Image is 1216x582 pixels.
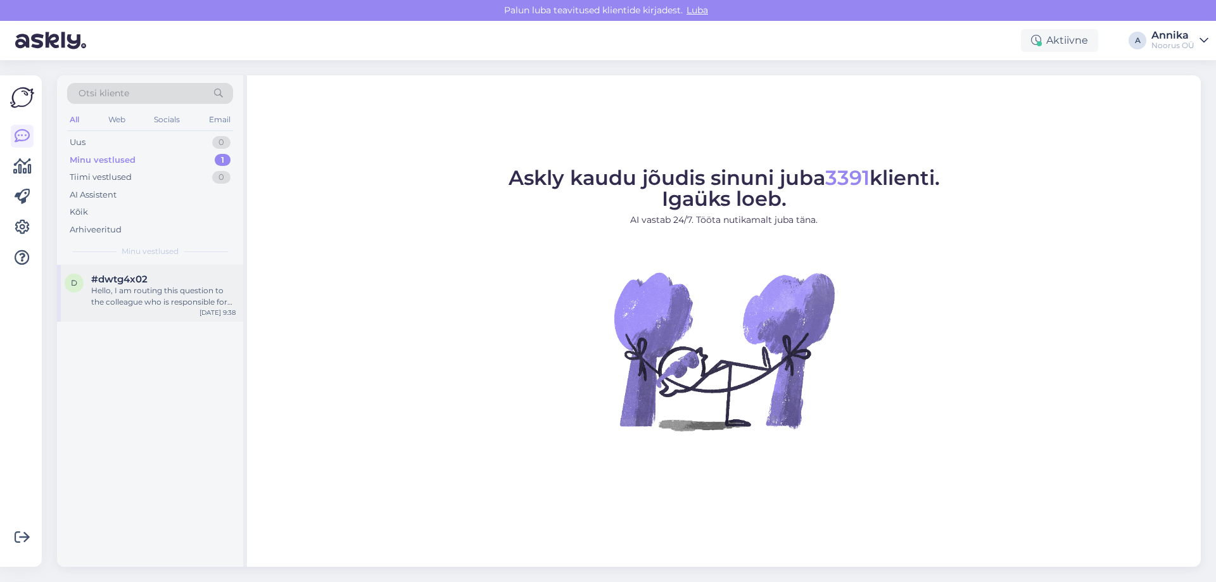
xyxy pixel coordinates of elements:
[206,111,233,128] div: Email
[610,237,838,465] img: No Chat active
[1021,29,1098,52] div: Aktiivne
[70,136,85,149] div: Uus
[79,87,129,100] span: Otsi kliente
[1151,30,1194,41] div: Annika
[683,4,712,16] span: Luba
[151,111,182,128] div: Socials
[91,285,236,308] div: Hello, I am routing this question to the colleague who is responsible for this topic. The reply m...
[70,154,136,167] div: Minu vestlused
[212,171,231,184] div: 0
[106,111,128,128] div: Web
[1151,30,1208,51] a: AnnikaNoorus OÜ
[71,278,77,288] span: d
[70,189,117,201] div: AI Assistent
[212,136,231,149] div: 0
[10,85,34,110] img: Askly Logo
[67,111,82,128] div: All
[509,213,940,227] p: AI vastab 24/7. Tööta nutikamalt juba täna.
[70,171,132,184] div: Tiimi vestlused
[1151,41,1194,51] div: Noorus OÜ
[1129,32,1146,49] div: A
[70,206,88,218] div: Kõik
[215,154,231,167] div: 1
[70,224,122,236] div: Arhiveeritud
[122,246,179,257] span: Minu vestlused
[825,165,870,190] span: 3391
[509,165,940,211] span: Askly kaudu jõudis sinuni juba klienti. Igaüks loeb.
[91,274,148,285] span: #dwtg4x02
[199,308,236,317] div: [DATE] 9:38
